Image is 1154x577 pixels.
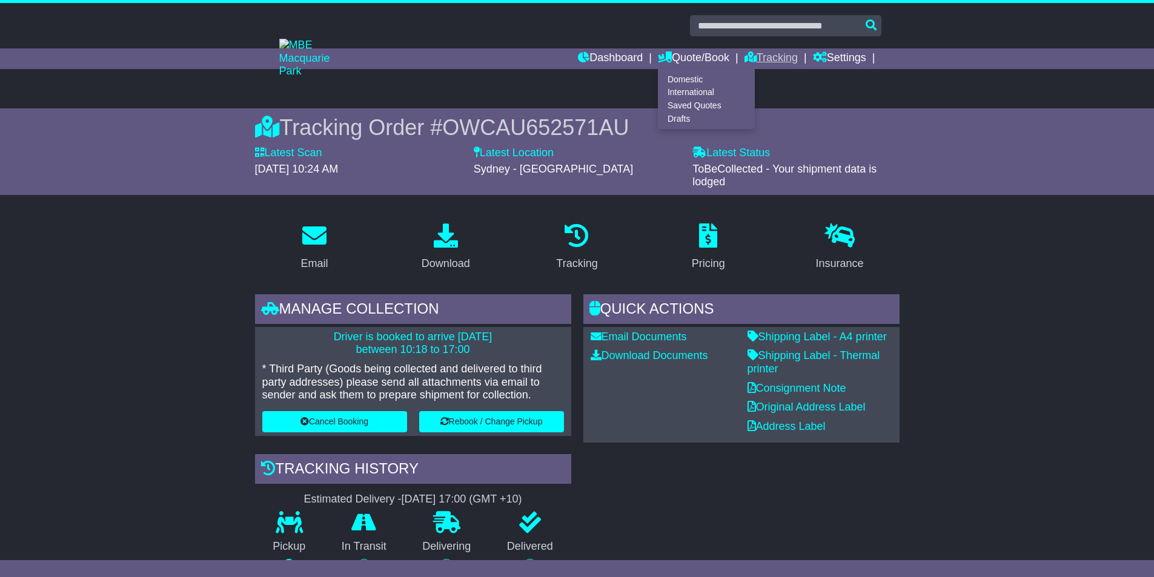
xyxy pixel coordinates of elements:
[474,163,633,175] span: Sydney - [GEOGRAPHIC_DATA]
[255,493,571,506] div: Estimated Delivery -
[658,99,754,113] a: Saved Quotes
[262,331,564,357] p: Driver is booked to arrive [DATE] between 10:18 to 17:00
[548,219,605,276] a: Tracking
[816,256,864,272] div: Insurance
[591,331,687,343] a: Email Documents
[748,349,880,375] a: Shipping Label - Thermal printer
[293,219,336,276] a: Email
[414,219,478,276] a: Download
[323,540,405,553] p: In Transit
[405,540,489,553] p: Delivering
[658,69,755,129] div: Quote/Book
[578,48,643,69] a: Dashboard
[583,294,900,327] div: Quick Actions
[813,48,866,69] a: Settings
[684,219,733,276] a: Pricing
[744,48,798,69] a: Tracking
[808,219,872,276] a: Insurance
[748,382,846,394] a: Consignment Note
[748,420,826,432] a: Address Label
[658,48,729,69] a: Quote/Book
[255,114,900,140] div: Tracking Order #
[474,147,554,160] label: Latest Location
[591,349,708,361] a: Download Documents
[692,163,877,188] span: ToBeCollected - Your shipment data is lodged
[255,147,322,160] label: Latest Scan
[255,163,339,175] span: [DATE] 10:24 AM
[692,147,770,160] label: Latest Status
[556,256,597,272] div: Tracking
[255,294,571,327] div: Manage collection
[748,401,866,413] a: Original Address Label
[422,256,470,272] div: Download
[658,112,754,125] a: Drafts
[262,363,564,402] p: * Third Party (Goods being collected and delivered to third party addresses) please send all atta...
[262,411,407,432] button: Cancel Booking
[279,39,352,78] img: MBE Macquarie Park
[300,256,328,272] div: Email
[658,73,754,86] a: Domestic
[489,540,571,553] p: Delivered
[692,256,725,272] div: Pricing
[442,115,629,140] span: OWCAU652571AU
[402,493,522,506] div: [DATE] 17:00 (GMT +10)
[419,411,564,432] button: Rebook / Change Pickup
[255,454,571,487] div: Tracking history
[255,540,324,553] p: Pickup
[748,331,887,343] a: Shipping Label - A4 printer
[658,86,754,99] a: International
